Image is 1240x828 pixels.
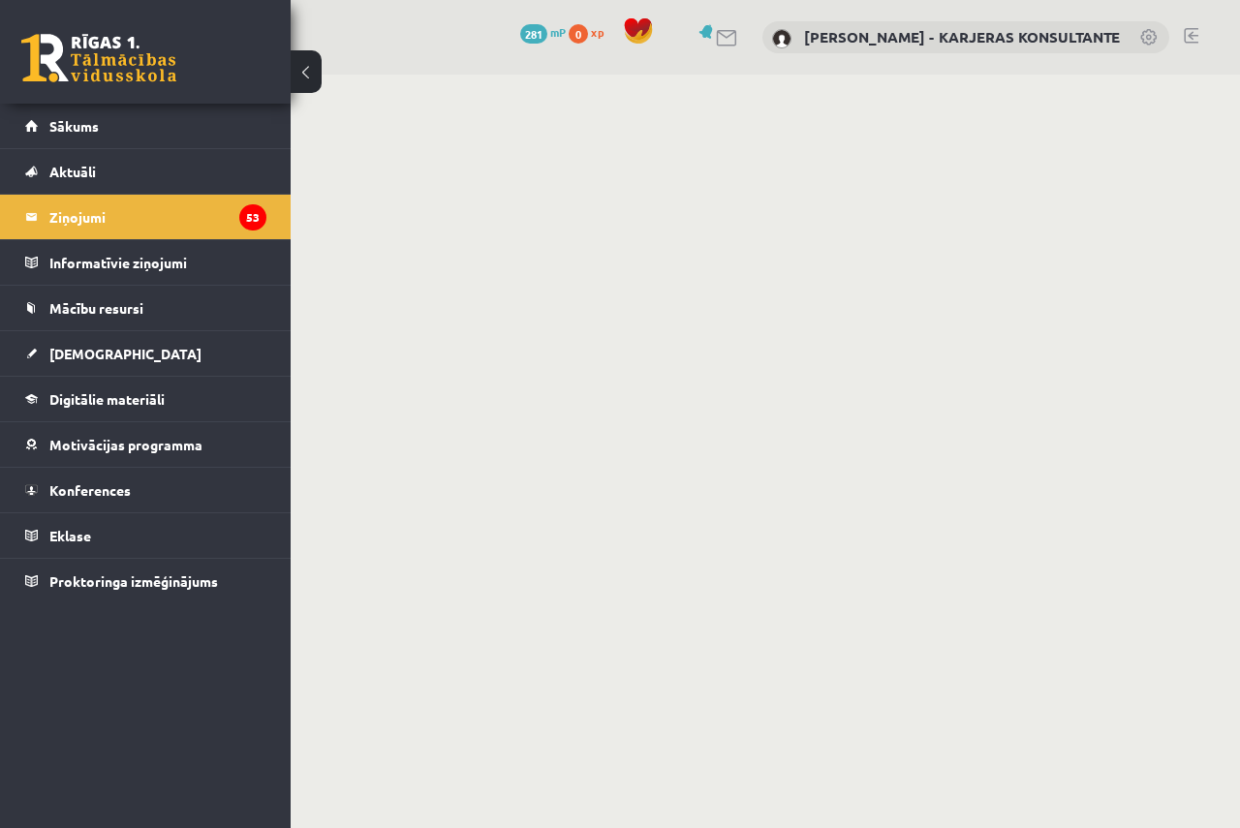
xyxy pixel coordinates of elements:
[550,24,566,40] span: mP
[25,149,266,194] a: Aktuāli
[804,27,1120,46] a: [PERSON_NAME] - KARJERAS KONSULTANTE
[25,422,266,467] a: Motivācijas programma
[25,286,266,330] a: Mācību resursi
[520,24,547,44] span: 281
[49,299,143,317] span: Mācību resursi
[25,377,266,421] a: Digitālie materiāli
[569,24,588,44] span: 0
[25,559,266,603] a: Proktoringa izmēģinājums
[49,527,91,544] span: Eklase
[520,24,566,40] a: 281 mP
[569,24,613,40] a: 0 xp
[25,468,266,512] a: Konferences
[49,163,96,180] span: Aktuāli
[21,34,176,82] a: Rīgas 1. Tālmācības vidusskola
[591,24,604,40] span: xp
[49,481,131,499] span: Konferences
[49,572,218,590] span: Proktoringa izmēģinājums
[25,104,266,148] a: Sākums
[239,204,266,230] i: 53
[49,345,201,362] span: [DEMOGRAPHIC_DATA]
[49,240,266,285] legend: Informatīvie ziņojumi
[49,390,165,408] span: Digitālie materiāli
[25,513,266,558] a: Eklase
[49,195,266,239] legend: Ziņojumi
[25,195,266,239] a: Ziņojumi53
[772,29,791,48] img: Karīna Saveļjeva - KARJERAS KONSULTANTE
[25,331,266,376] a: [DEMOGRAPHIC_DATA]
[25,240,266,285] a: Informatīvie ziņojumi
[49,117,99,135] span: Sākums
[49,436,202,453] span: Motivācijas programma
